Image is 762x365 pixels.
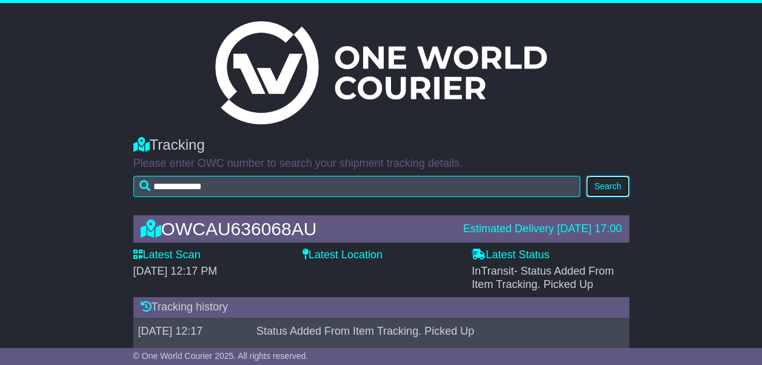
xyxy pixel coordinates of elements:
[215,21,546,124] img: Light
[133,318,252,344] td: [DATE] 12:17
[133,249,201,262] label: Latest Scan
[133,265,218,277] span: [DATE] 12:17 PM
[472,265,613,290] span: - Status Added From Item Tracking. Picked Up
[463,223,622,236] div: Estimated Delivery [DATE] 17:00
[133,297,629,318] div: Tracking history
[472,249,549,262] label: Latest Status
[586,176,629,197] button: Search
[133,157,629,170] p: Please enter OWC number to search your shipment tracking details.
[133,136,629,154] div: Tracking
[302,249,383,262] label: Latest Location
[133,351,309,361] span: © One World Courier 2025. All rights reserved.
[472,265,613,290] span: InTransit
[135,219,457,239] div: OWCAU636068AU
[252,318,613,344] td: Status Added From Item Tracking. Picked Up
